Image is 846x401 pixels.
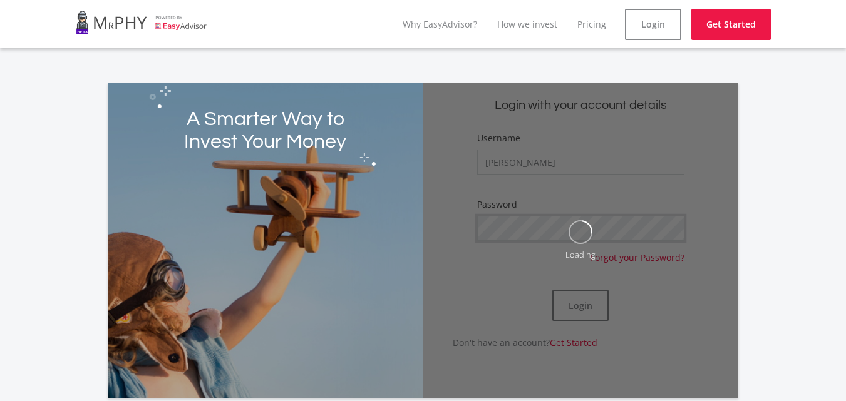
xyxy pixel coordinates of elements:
h2: A Smarter Way to Invest Your Money [170,108,359,153]
a: How we invest [497,18,557,30]
img: oval.svg [569,220,592,244]
a: Pricing [577,18,606,30]
a: Why EasyAdvisor? [403,18,477,30]
div: Loading [565,249,596,261]
a: Get Started [691,9,771,40]
a: Login [625,9,681,40]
